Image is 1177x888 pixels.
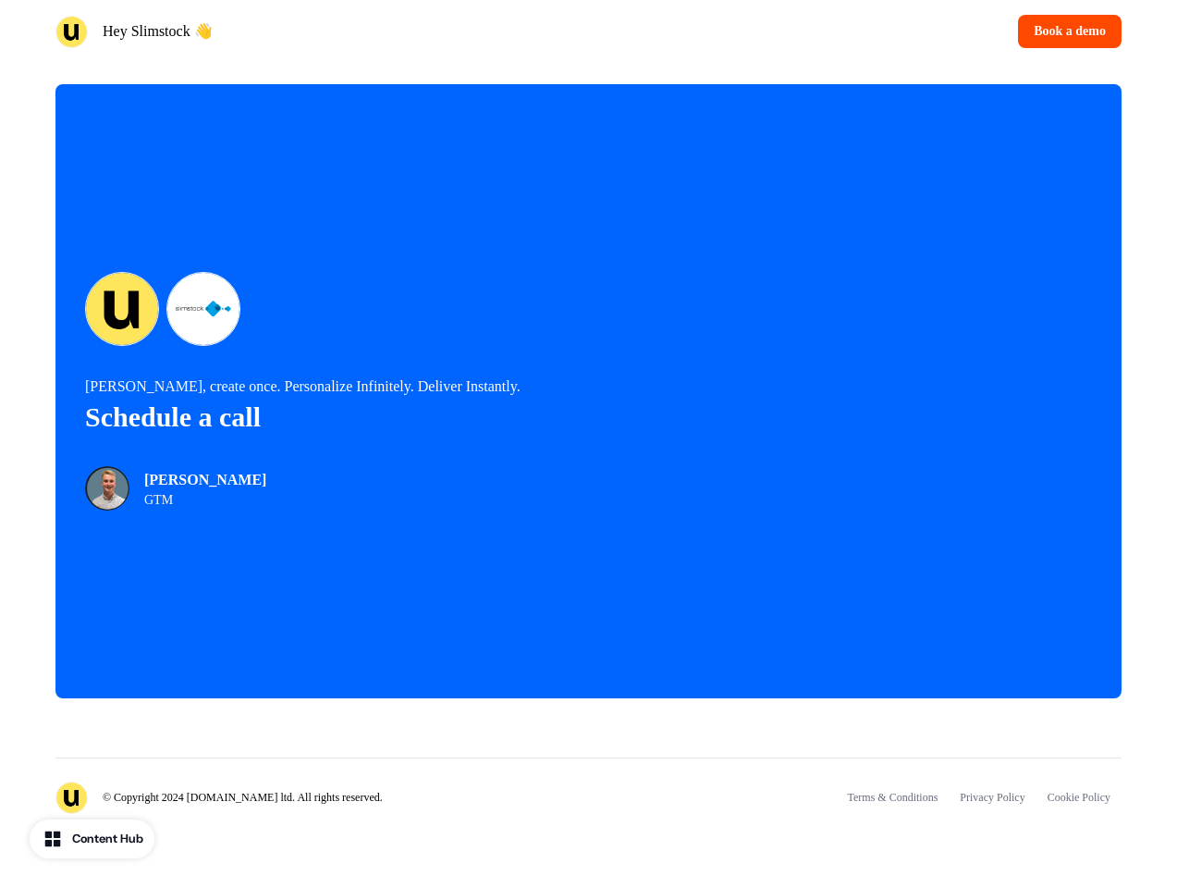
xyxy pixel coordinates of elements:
p: [PERSON_NAME], create once. Personalize Infinitely. Deliver Instantly. [85,376,589,398]
p: Schedule a call [85,401,589,433]
p: Hey Slimstock 👋 [103,20,213,43]
button: Content Hub [30,820,154,858]
div: Content Hub [72,830,143,848]
a: Cookie Policy [1036,781,1122,814]
a: Privacy Policy [949,781,1036,814]
p: © Copyright 2024 [DOMAIN_NAME] ltd. All rights reserved. [103,791,383,805]
a: Terms & Conditions [837,781,950,814]
p: GTM [144,493,266,508]
iframe: Calendly Scheduling Page [722,114,1092,669]
p: [PERSON_NAME] [144,469,266,491]
button: Book a demo [1018,15,1122,48]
